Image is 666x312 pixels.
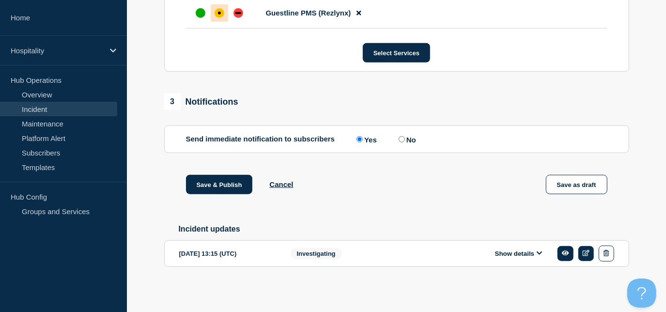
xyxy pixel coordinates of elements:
span: Investigating [291,248,342,259]
div: up [196,8,205,18]
div: [DATE] 13:15 (UTC) [179,246,276,262]
input: Yes [356,136,363,142]
input: No [399,136,405,142]
label: Yes [354,135,377,144]
div: affected [215,8,224,18]
button: Cancel [269,180,293,188]
p: Hospitality [11,47,104,55]
div: down [233,8,243,18]
button: Show details [492,250,545,258]
span: 3 [164,94,181,110]
p: Send immediate notification to subscribers [186,135,335,144]
button: Select Services [363,43,430,62]
button: Save & Publish [186,175,253,194]
h2: Incident updates [179,225,629,234]
span: Guestline PMS (Rezlynx) [266,9,351,17]
button: Save as draft [546,175,607,194]
iframe: Help Scout Beacon - Open [627,279,656,308]
div: Notifications [164,94,238,110]
label: No [396,135,416,144]
div: Send immediate notification to subscribers [186,135,607,144]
